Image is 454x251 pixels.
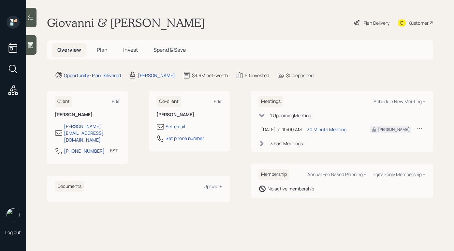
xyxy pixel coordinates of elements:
[373,98,425,105] div: Schedule New Meeting +
[378,127,410,132] div: [PERSON_NAME]
[55,112,120,118] h6: [PERSON_NAME]
[307,126,346,133] div: 30 Minute Meeting
[363,20,389,26] div: Plan Delivery
[408,20,429,26] div: Kustomer
[112,98,120,105] div: Edit
[156,112,222,118] h6: [PERSON_NAME]
[110,147,118,154] div: EST
[7,208,20,221] img: aleksandra-headshot.png
[57,46,81,53] span: Overview
[192,72,228,79] div: $3.6M net-worth
[270,140,303,147] div: 3 Past Meeting s
[261,126,302,133] div: [DATE] at 10:00 AM
[204,183,222,189] div: Upload +
[64,72,121,79] div: Opportunity · Plan Delivered
[166,135,204,142] div: Set phone number
[156,96,181,107] h6: Co-client
[245,72,269,79] div: $0 invested
[138,72,175,79] div: [PERSON_NAME]
[123,46,138,53] span: Invest
[5,229,21,235] div: Log out
[258,96,283,107] h6: Meetings
[97,46,108,53] span: Plan
[47,16,205,30] h1: Giovanni & [PERSON_NAME]
[258,169,289,180] h6: Membership
[214,98,222,105] div: Edit
[55,96,72,107] h6: Client
[55,181,84,192] h6: Documents
[154,46,186,53] span: Spend & Save
[270,112,311,119] div: 1 Upcoming Meeting
[64,123,120,143] div: [PERSON_NAME][EMAIL_ADDRESS][DOMAIN_NAME]
[166,123,185,130] div: Set email
[64,147,105,154] div: [PHONE_NUMBER]
[307,171,366,177] div: Annual Fee Based Planning +
[268,185,314,192] div: No active membership
[372,171,425,177] div: Digital-only Membership +
[286,72,314,79] div: $0 deposited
